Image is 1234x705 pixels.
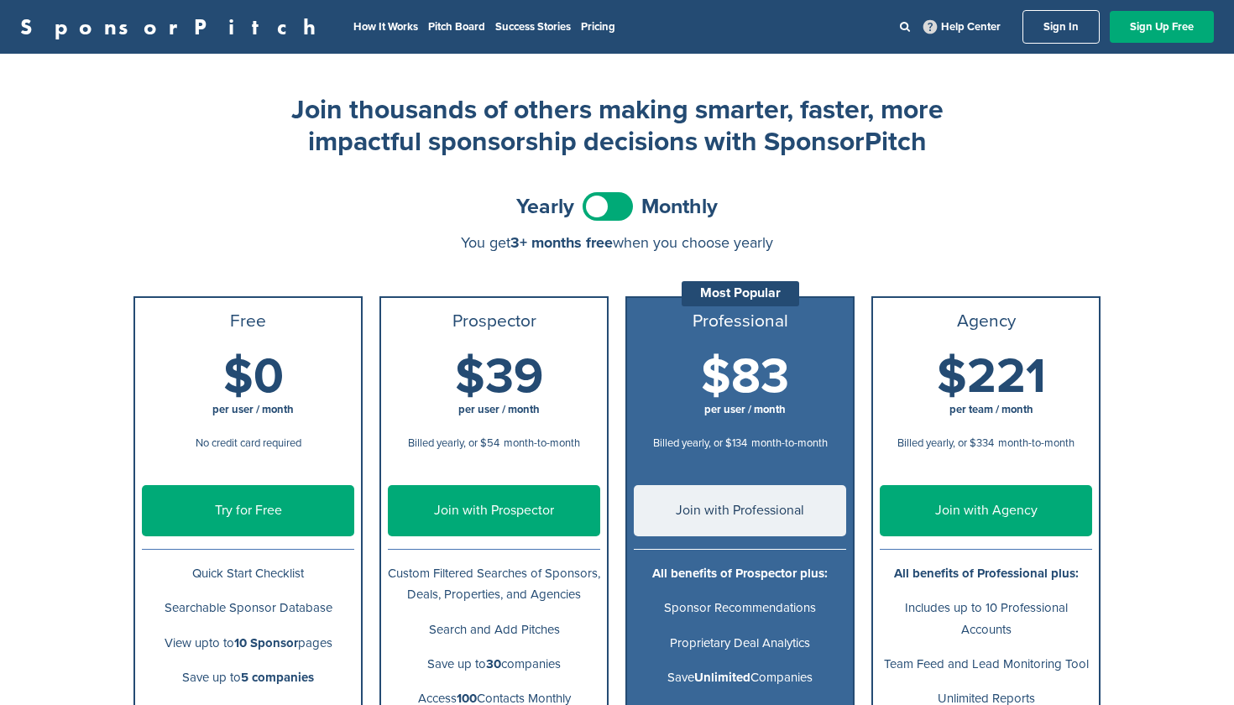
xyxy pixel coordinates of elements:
[388,654,600,675] p: Save up to companies
[388,311,600,332] h3: Prospector
[241,670,314,685] b: 5 companies
[234,635,298,650] b: 10 Sponsor
[142,485,354,536] a: Try for Free
[353,20,418,34] a: How It Works
[510,233,613,252] span: 3+ months free
[408,436,499,450] span: Billed yearly, or $54
[897,436,994,450] span: Billed yearly, or $334
[516,196,574,217] span: Yearly
[196,436,301,450] span: No credit card required
[704,403,786,416] span: per user / month
[142,563,354,584] p: Quick Start Checklist
[751,436,828,450] span: month-to-month
[880,485,1092,536] a: Join with Agency
[142,667,354,688] p: Save up to
[142,598,354,619] p: Searchable Sponsor Database
[428,20,485,34] a: Pitch Board
[701,347,789,406] span: $83
[458,403,540,416] span: per user / month
[495,20,571,34] a: Success Stories
[682,281,799,306] div: Most Popular
[937,347,1046,406] span: $221
[634,598,846,619] p: Sponsor Recommendations
[880,654,1092,675] p: Team Feed and Lead Monitoring Tool
[641,196,718,217] span: Monthly
[1110,11,1214,43] a: Sign Up Free
[455,347,543,406] span: $39
[504,436,580,450] span: month-to-month
[388,619,600,640] p: Search and Add Pitches
[634,667,846,688] p: Save Companies
[142,311,354,332] h3: Free
[388,485,600,536] a: Join with Prospector
[212,403,294,416] span: per user / month
[653,436,747,450] span: Billed yearly, or $134
[998,436,1075,450] span: month-to-month
[694,670,750,685] b: Unlimited
[949,403,1033,416] span: per team / month
[223,347,284,406] span: $0
[133,234,1101,251] div: You get when you choose yearly
[1022,10,1100,44] a: Sign In
[880,311,1092,332] h3: Agency
[20,16,327,38] a: SponsorPitch
[634,633,846,654] p: Proprietary Deal Analytics
[920,17,1004,37] a: Help Center
[281,94,953,159] h2: Join thousands of others making smarter, faster, more impactful sponsorship decisions with Sponso...
[581,20,615,34] a: Pricing
[652,566,828,581] b: All benefits of Prospector plus:
[634,485,846,536] a: Join with Professional
[486,656,501,671] b: 30
[894,566,1079,581] b: All benefits of Professional plus:
[634,311,846,332] h3: Professional
[142,633,354,654] p: View upto to pages
[880,598,1092,640] p: Includes up to 10 Professional Accounts
[388,563,600,605] p: Custom Filtered Searches of Sponsors, Deals, Properties, and Agencies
